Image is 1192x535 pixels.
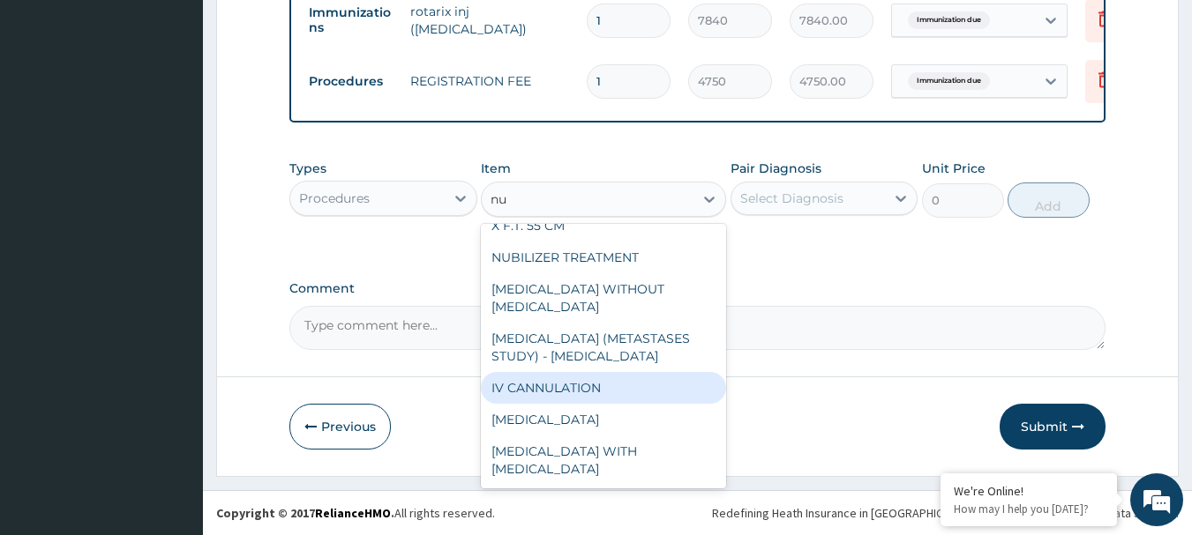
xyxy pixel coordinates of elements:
[481,404,726,435] div: [MEDICAL_DATA]
[908,72,990,90] span: Immunization due
[954,502,1104,516] p: How may I help you today?
[731,160,821,177] label: Pair Diagnosis
[289,9,332,51] div: Minimize live chat window
[216,505,394,521] strong: Copyright © 2017 .
[289,281,1106,296] label: Comment
[203,490,1192,535] footer: All rights reserved.
[300,65,401,98] td: Procedures
[1008,182,1090,218] button: Add
[481,273,726,323] div: [MEDICAL_DATA] WITHOUT [MEDICAL_DATA]
[1000,404,1106,450] button: Submit
[922,160,986,177] label: Unit Price
[9,352,336,413] textarea: Type your message and hit 'Enter'
[481,241,726,273] div: NUBILIZER TREATMENT
[481,323,726,372] div: [MEDICAL_DATA] (METASTASES STUDY) - [MEDICAL_DATA]
[712,504,1179,522] div: Redefining Heath Insurance in [GEOGRAPHIC_DATA] using Telemedicine and Data Science!
[908,11,990,29] span: Immunization due
[289,161,326,176] label: Types
[102,157,244,335] span: We're online!
[401,63,578,99] td: REGISTRATION FEE
[481,372,726,404] div: IV CANNULATION
[92,99,296,122] div: Chat with us now
[740,189,843,207] div: Select Diagnosis
[315,505,391,521] a: RelianceHMO
[289,404,391,450] button: Previous
[299,189,370,207] div: Procedures
[954,483,1104,499] div: We're Online!
[481,160,511,177] label: Item
[33,88,71,132] img: d_794563401_company_1708531726252_794563401
[481,435,726,485] div: [MEDICAL_DATA] WITH [MEDICAL_DATA]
